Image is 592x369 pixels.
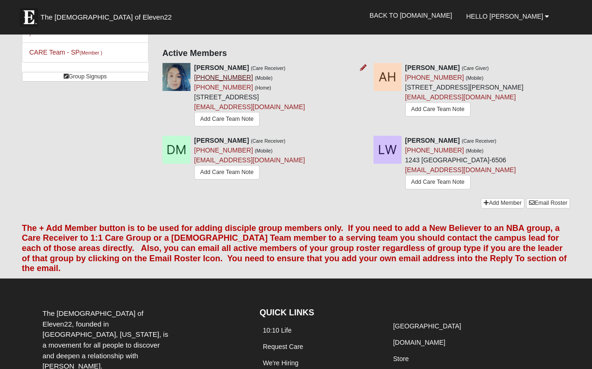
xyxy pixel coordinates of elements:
[194,146,253,154] a: [PHONE_NUMBER]
[194,84,253,91] a: [PHONE_NUMBER]
[405,166,516,174] a: [EMAIL_ADDRESS][DOMAIN_NAME]
[462,138,496,144] small: (Care Receiver)
[80,50,102,56] small: (Member )
[22,72,148,82] a: Group Signups
[194,64,249,71] strong: [PERSON_NAME]
[255,75,273,81] small: (Mobile)
[255,148,273,153] small: (Mobile)
[194,165,260,180] a: Add Care Team Note
[393,339,445,346] a: [DOMAIN_NAME]
[194,103,305,111] a: [EMAIL_ADDRESS][DOMAIN_NAME]
[405,137,460,144] strong: [PERSON_NAME]
[405,136,516,192] div: 1243 [GEOGRAPHIC_DATA]-6506
[20,8,38,27] img: Eleven22 logo
[465,75,483,81] small: (Mobile)
[194,63,305,129] div: [STREET_ADDRESS]
[405,63,524,119] div: [STREET_ADDRESS][PERSON_NAME]
[363,4,459,27] a: Back to [DOMAIN_NAME]
[260,308,376,318] h4: QUICK LINKS
[251,138,285,144] small: (Care Receiver)
[263,343,303,350] a: Request Care
[194,137,249,144] strong: [PERSON_NAME]
[194,74,253,81] a: [PHONE_NUMBER]
[405,74,464,81] a: [PHONE_NUMBER]
[15,3,202,27] a: The [DEMOGRAPHIC_DATA] of Eleven22
[162,49,570,59] h4: Active Members
[29,49,102,56] a: CARE Team - SP(Member )
[526,198,570,208] a: Email Roster
[255,85,271,91] small: (Home)
[459,5,556,28] a: Hello [PERSON_NAME]
[405,146,464,154] a: [PHONE_NUMBER]
[466,13,543,20] span: Hello [PERSON_NAME]
[405,93,516,101] a: [EMAIL_ADDRESS][DOMAIN_NAME]
[194,112,260,126] a: Add Care Team Note
[405,175,471,189] a: Add Care Team Note
[405,64,460,71] strong: [PERSON_NAME]
[393,322,461,330] a: [GEOGRAPHIC_DATA]
[41,13,172,22] span: The [DEMOGRAPHIC_DATA] of Eleven22
[405,102,471,117] a: Add Care Team Note
[22,223,567,273] font: The + Add Member button is to be used for adding disciple group members only. If you need to add ...
[263,327,292,334] a: 10:10 Life
[462,65,489,71] small: (Care Giver)
[465,148,483,153] small: (Mobile)
[481,198,524,208] a: Add Member
[194,156,305,164] a: [EMAIL_ADDRESS][DOMAIN_NAME]
[251,65,285,71] small: (Care Receiver)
